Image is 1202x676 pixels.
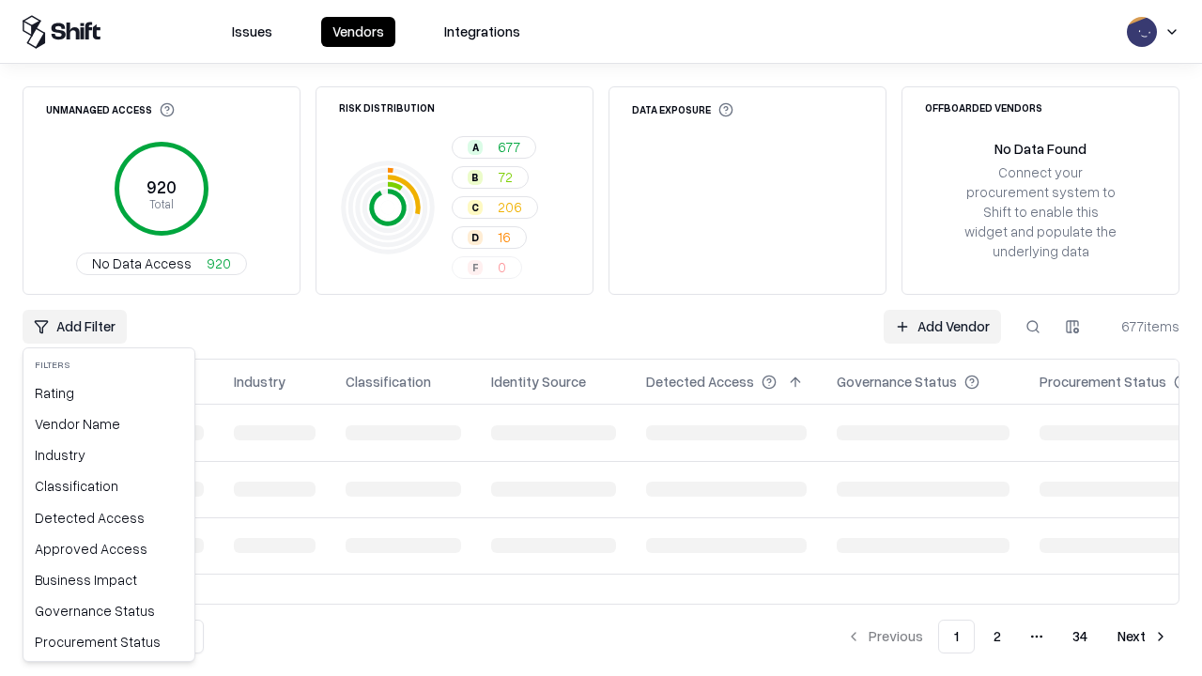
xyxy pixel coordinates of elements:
[27,352,191,377] div: Filters
[27,408,191,439] div: Vendor Name
[23,347,195,662] div: Add Filter
[27,377,191,408] div: Rating
[27,502,191,533] div: Detected Access
[27,439,191,470] div: Industry
[27,595,191,626] div: Governance Status
[27,470,191,501] div: Classification
[27,564,191,595] div: Business Impact
[27,626,191,657] div: Procurement Status
[27,533,191,564] div: Approved Access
